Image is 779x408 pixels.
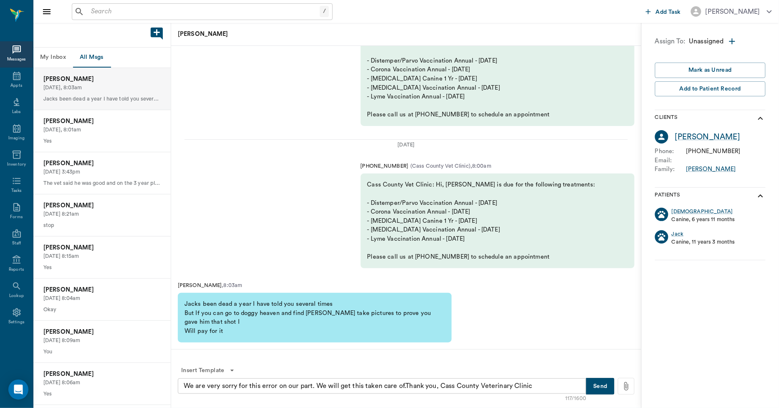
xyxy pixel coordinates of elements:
div: Staff [12,240,21,247]
p: [PERSON_NAME] [43,75,161,84]
p: , 8:03am [222,282,243,290]
input: Search [88,6,320,18]
p: ( Cass County Vet Clinic ) [408,162,470,170]
div: Unassigned [689,36,766,49]
p: You [43,348,161,356]
button: Close drawer [38,3,55,20]
button: Add to Patient Record [655,81,766,97]
p: stop [43,222,161,229]
button: Mark as Unread [655,63,766,78]
button: All Msgs [73,48,110,68]
div: Inventory [7,161,26,168]
p: Email : [655,156,686,165]
button: [PERSON_NAME] [684,4,779,19]
p: Canine, 11 years 3 months [672,238,735,246]
div: [PHONE_NUMBER] [686,147,741,156]
p: [PERSON_NAME] [43,370,161,379]
p: [PERSON_NAME] [43,285,161,295]
p: [DATE] 8:09am [43,337,161,345]
p: [DATE], 8:01am [43,126,161,134]
p: Yes [43,264,161,272]
p: Yes [43,390,161,398]
button: Insert Template [178,363,238,378]
p: [PERSON_NAME] [43,201,161,210]
div: Appts [10,83,22,89]
div: Imaging [8,135,25,141]
p: Yes [43,137,161,145]
p: Clients [655,113,678,123]
div: 117/1600 [565,395,586,403]
p: [PERSON_NAME] [43,159,161,168]
div: / [320,6,329,17]
a: [DEMOGRAPHIC_DATA] [672,208,733,216]
p: The vet said he was good and on the 3 year plan [43,179,161,187]
p: [DATE] 8:21am [43,210,161,218]
div: [DATE] [185,141,628,149]
div: Messages [7,56,26,63]
p: Family : [655,165,686,174]
div: Open Intercom Messenger [8,380,28,400]
a: Jack [672,230,684,238]
div: Lookup [9,293,24,299]
p: Jacks been dead a year I have told you several times But If you can go to doggy heaven and find [... [43,95,161,103]
div: Tasks [11,188,22,194]
p: [PERSON_NAME] [178,30,403,39]
p: [PERSON_NAME] [43,117,161,126]
svg: show more [756,113,766,123]
div: Reports [9,267,24,273]
svg: show more [756,191,766,201]
button: My Inbox [33,48,73,68]
p: Patients [655,191,680,201]
p: Phone : [655,147,686,156]
a: [PERSON_NAME] [675,131,740,143]
div: Forms [10,214,23,220]
p: [DATE] 8:15am [43,252,161,260]
p: [DATE], 8:03am [43,84,161,92]
div: Jacks been dead a year I have told you several times But If you can go to doggy heaven and find [... [178,293,452,342]
p: , 8:00am [470,162,491,170]
div: Message tabs [33,48,171,68]
div: Cass County Vet Clinic: Hi, [PERSON_NAME] is due for the following treatments: - Distemper/Parvo ... [361,174,635,268]
p: Assign To: [655,36,686,49]
p: [PERSON_NAME] [43,243,161,252]
div: Settings [8,319,25,325]
p: [PERSON_NAME] [43,327,161,337]
p: [DATE] 8:04am [43,295,161,302]
p: [PHONE_NUMBER] [361,162,409,170]
div: Labs [12,109,21,115]
textarea: We are very sorry for this error on our part. We will get this taken care of.Thank you, Cass Coun... [184,381,580,391]
p: Okay [43,306,161,314]
div: [PERSON_NAME] [706,7,760,17]
button: Add Task [642,4,684,19]
p: [PERSON_NAME] [178,282,222,290]
div: Cass County Vet Clinic: Hi, [PERSON_NAME] is due for the following treatments: - Distemper/Parvo ... [361,32,635,126]
p: Canine, 6 years 11 months [672,216,735,224]
a: [PERSON_NAME] [686,165,736,174]
button: Send [586,378,615,395]
p: [DATE] 8:06am [43,379,161,387]
p: [DATE] 3:43pm [43,168,161,176]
